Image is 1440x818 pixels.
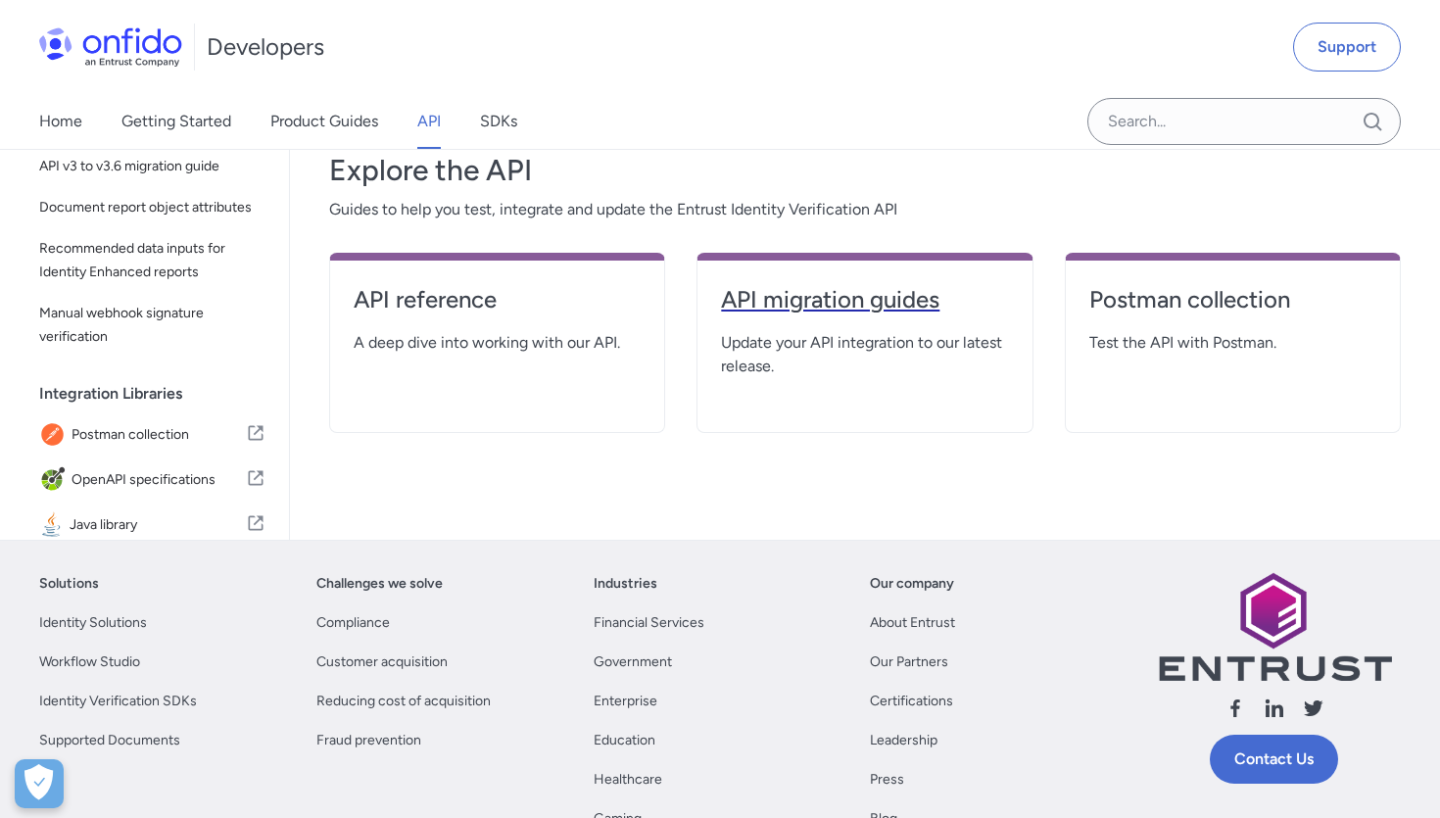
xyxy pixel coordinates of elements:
[594,768,662,792] a: Healthcare
[1263,697,1286,727] a: Follow us linkedin
[354,284,641,331] a: API reference
[721,331,1008,378] span: Update your API integration to our latest release.
[39,511,70,539] img: IconJava library
[1087,98,1401,145] input: Onfido search input field
[31,229,273,292] a: Recommended data inputs for Identity Enhanced reports
[316,690,491,713] a: Reducing cost of acquisition
[870,690,953,713] a: Certifications
[39,196,265,219] span: Document report object attributes
[31,504,273,547] a: IconJava libraryJava library
[721,284,1008,315] h4: API migration guides
[31,147,273,186] a: API v3 to v3.6 migration guide
[39,237,265,284] span: Recommended data inputs for Identity Enhanced reports
[1224,697,1247,727] a: Follow us facebook
[316,572,443,596] a: Challenges we solve
[1302,697,1325,727] a: Follow us X (Twitter)
[39,690,197,713] a: Identity Verification SDKs
[594,650,672,674] a: Government
[31,294,273,357] a: Manual webhook signature verification
[329,198,1401,221] span: Guides to help you test, integrate and update the Entrust Identity Verification API
[1302,697,1325,720] svg: Follow us X (Twitter)
[354,284,641,315] h4: API reference
[870,572,954,596] a: Our company
[1157,572,1392,681] img: Entrust logo
[70,511,246,539] span: Java library
[39,466,72,494] img: IconOpenAPI specifications
[417,94,441,149] a: API
[31,458,273,502] a: IconOpenAPI specificationsOpenAPI specifications
[721,284,1008,331] a: API migration guides
[870,729,937,752] a: Leadership
[15,759,64,808] button: Open Preferences
[870,768,904,792] a: Press
[270,94,378,149] a: Product Guides
[594,572,657,596] a: Industries
[1089,331,1376,355] span: Test the API with Postman.
[72,421,246,449] span: Postman collection
[1224,697,1247,720] svg: Follow us facebook
[316,729,421,752] a: Fraud prevention
[39,572,99,596] a: Solutions
[594,611,704,635] a: Financial Services
[594,690,657,713] a: Enterprise
[39,302,265,349] span: Manual webhook signature verification
[121,94,231,149] a: Getting Started
[480,94,517,149] a: SDKs
[39,374,281,413] div: Integration Libraries
[1210,735,1338,784] a: Contact Us
[354,331,641,355] span: A deep dive into working with our API.
[870,611,955,635] a: About Entrust
[72,466,246,494] span: OpenAPI specifications
[31,188,273,227] a: Document report object attributes
[39,729,180,752] a: Supported Documents
[594,729,655,752] a: Education
[207,31,324,63] h1: Developers
[39,27,182,67] img: Onfido Logo
[1089,284,1376,331] a: Postman collection
[1089,284,1376,315] h4: Postman collection
[39,421,72,449] img: IconPostman collection
[39,94,82,149] a: Home
[329,151,1401,190] h3: Explore the API
[1293,23,1401,72] a: Support
[31,413,273,457] a: IconPostman collectionPostman collection
[15,759,64,808] div: Cookie Preferences
[39,650,140,674] a: Workflow Studio
[870,650,948,674] a: Our Partners
[39,155,265,178] span: API v3 to v3.6 migration guide
[316,650,448,674] a: Customer acquisition
[316,611,390,635] a: Compliance
[1263,697,1286,720] svg: Follow us linkedin
[39,611,147,635] a: Identity Solutions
